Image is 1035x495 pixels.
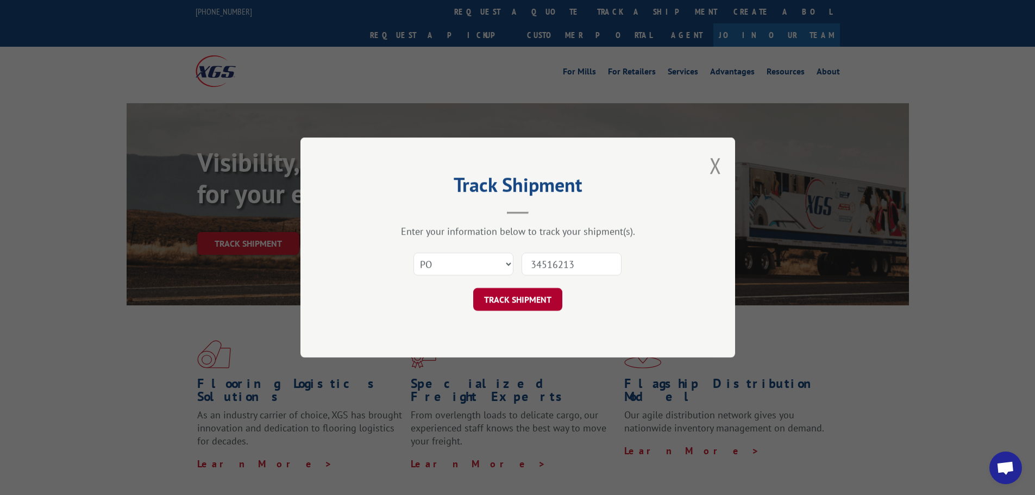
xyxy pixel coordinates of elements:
button: TRACK SHIPMENT [473,288,562,311]
div: Enter your information below to track your shipment(s). [355,225,681,237]
h2: Track Shipment [355,177,681,198]
input: Number(s) [522,253,622,275]
button: Close modal [710,151,722,180]
div: Open chat [989,452,1022,484]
